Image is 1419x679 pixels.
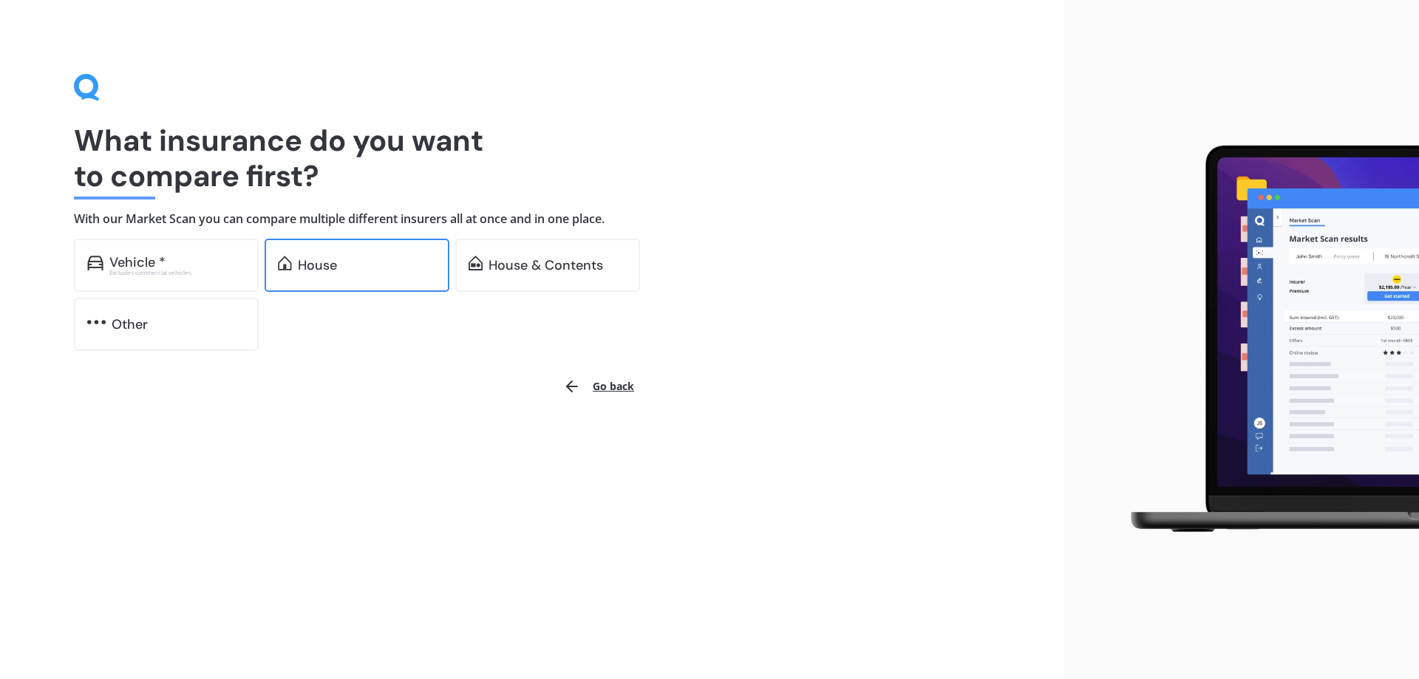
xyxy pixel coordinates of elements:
div: House & Contents [489,258,603,273]
div: Other [112,317,148,332]
button: Go back [554,369,643,404]
img: car.f15378c7a67c060ca3f3.svg [87,256,103,270]
img: home-and-contents.b802091223b8502ef2dd.svg [469,256,483,270]
div: Excludes commercial vehicles [109,270,245,276]
div: House [298,258,337,273]
div: Vehicle * [109,255,166,270]
img: home.91c183c226a05b4dc763.svg [278,256,292,270]
h4: With our Market Scan you can compare multiple different insurers all at once and in one place. [74,211,990,227]
img: other.81dba5aafe580aa69f38.svg [87,315,106,330]
img: laptop.webp [1109,137,1419,543]
h1: What insurance do you want to compare first? [74,123,990,194]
